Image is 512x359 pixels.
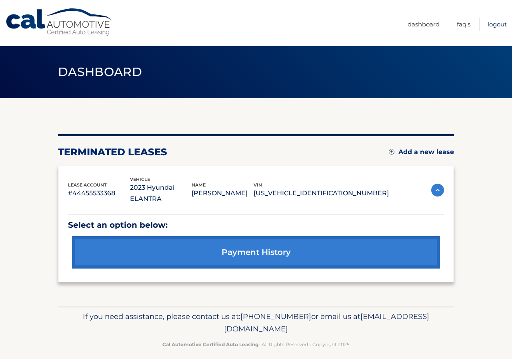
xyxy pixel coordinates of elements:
[68,218,444,232] p: Select an option below:
[254,188,389,199] p: [US_VEHICLE_IDENTIFICATION_NUMBER]
[254,182,262,188] span: vin
[457,18,470,31] a: FAQ's
[389,149,394,154] img: add.svg
[389,148,454,156] a: Add a new lease
[58,64,142,79] span: Dashboard
[130,176,150,182] span: vehicle
[240,312,311,321] span: [PHONE_NUMBER]
[68,182,107,188] span: lease account
[192,182,206,188] span: name
[431,184,444,197] img: accordion-active.svg
[72,236,440,269] a: payment history
[63,340,449,349] p: - All Rights Reserved - Copyright 2025
[408,18,440,31] a: Dashboard
[130,182,192,205] p: 2023 Hyundai ELANTRA
[488,18,507,31] a: Logout
[5,8,113,36] a: Cal Automotive
[162,341,258,347] strong: Cal Automotive Certified Auto Leasing
[192,188,254,199] p: [PERSON_NAME]
[63,310,449,336] p: If you need assistance, please contact us at: or email us at
[68,188,130,199] p: #44455533368
[58,146,167,158] h2: terminated leases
